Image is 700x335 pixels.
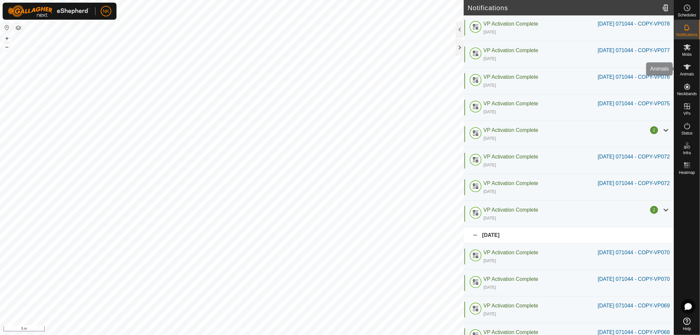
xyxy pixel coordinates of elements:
div: [DATE] 071044 - COPY-VP075 [598,100,670,108]
span: Mobs [682,52,692,56]
div: [DATE] [464,227,674,243]
div: [DATE] [483,29,496,35]
span: VPs [683,112,690,115]
div: [DATE] [483,311,496,317]
span: Status [681,131,692,135]
a: Privacy Policy [206,326,231,332]
span: VP Activation Complete [483,250,538,255]
div: [DATE] 071044 - COPY-VP070 [598,249,670,257]
div: [DATE] 071044 - COPY-VP070 [598,275,670,283]
div: [DATE] 071044 - COPY-VP072 [598,153,670,161]
div: 2 [650,206,658,214]
div: [DATE] [483,189,496,195]
div: [DATE] [483,82,496,88]
span: Infra [683,151,691,155]
span: VP Activation Complete [483,48,538,53]
div: [DATE] [483,215,496,221]
div: [DATE] [483,136,496,141]
div: [DATE] [483,56,496,62]
span: VP Activation Complete [483,154,538,159]
span: VP Activation Complete [483,21,538,27]
span: Heatmap [679,171,695,175]
h2: Notifications [468,4,660,12]
div: [DATE] [483,284,496,290]
span: VP Activation Complete [483,207,538,213]
div: [DATE] 071044 - COPY-VP069 [598,302,670,310]
span: VP Activation Complete [483,329,538,335]
div: 2 [650,126,658,134]
img: Gallagher Logo [8,5,90,17]
div: [DATE] [483,162,496,168]
span: Neckbands [677,92,697,96]
div: [DATE] [483,109,496,115]
div: [DATE] 071044 - COPY-VP072 [598,179,670,187]
span: VP Activation Complete [483,180,538,186]
a: Contact Us [238,326,258,332]
span: Notifications [676,33,698,37]
div: [DATE] [483,258,496,264]
span: VP Activation Complete [483,303,538,308]
span: Schedules [678,13,696,17]
div: [DATE] 071044 - COPY-VP078 [598,20,670,28]
span: VP Activation Complete [483,276,538,282]
div: [DATE] 071044 - COPY-VP076 [598,73,670,81]
button: – [3,43,11,51]
span: VP Activation Complete [483,101,538,106]
div: [DATE] 071044 - COPY-VP077 [598,47,670,54]
span: Help [683,327,691,331]
span: Animals [680,72,694,76]
button: + [3,34,11,42]
span: NK [103,8,109,15]
button: Map Layers [14,24,22,32]
a: Help [674,315,700,333]
span: VP Activation Complete [483,74,538,80]
button: Reset Map [3,24,11,31]
span: VP Activation Complete [483,127,538,133]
